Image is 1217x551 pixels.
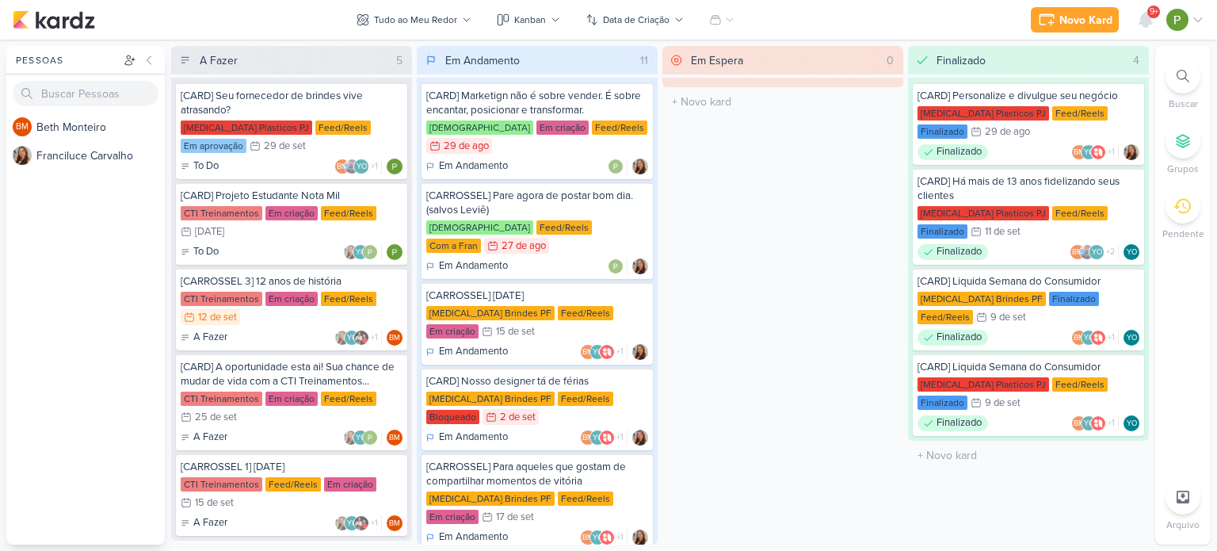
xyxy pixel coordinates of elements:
[1124,144,1139,160] img: Franciluce Carvalho
[1074,420,1085,428] p: BM
[265,392,318,406] div: Em criação
[426,392,555,406] div: [MEDICAL_DATA] Brindes PF
[918,310,973,324] div: Feed/Reels
[198,312,237,323] div: 12 de set
[632,159,648,174] img: Franciluce Carvalho
[918,89,1139,103] div: [CARD] Personalize e divulgue seu negócio
[390,52,409,69] div: 5
[344,330,360,346] div: Yasmin Oliveira
[1052,377,1108,392] div: Feed/Reels
[1071,330,1119,346] div: Colaboradores: Beth Monteiro, Yasmin Oliveira, Allegra Plásticos e Brindes Personalizados, Paloma...
[918,224,967,239] div: Finalizado
[1106,331,1115,344] span: +1
[1049,292,1099,306] div: Finalizado
[589,430,605,446] div: Yasmin Oliveira
[632,344,648,360] div: Responsável: Franciluce Carvalho
[181,189,402,203] div: [CARD] Projeto Estudante Nota Mil
[389,434,400,442] p: BM
[615,346,624,358] span: +1
[426,460,648,488] div: [CARROSSEL] Para aqueles que gostam de compartilhar momentos de vitória
[985,398,1021,408] div: 9 de set
[1127,52,1146,69] div: 4
[558,306,613,320] div: Feed/Reels
[1090,144,1106,160] img: Allegra Plásticos e Brindes Personalizados
[496,512,534,522] div: 17 de set
[582,349,593,357] p: BM
[634,52,654,69] div: 11
[334,330,350,346] img: Franciluce Carvalho
[990,312,1026,323] div: 9 de set
[426,121,533,135] div: [DEMOGRAPHIC_DATA]
[265,477,321,492] div: Feed/Reels
[615,531,624,544] span: +1
[918,292,1046,306] div: [MEDICAL_DATA] Brindes PF
[265,206,318,220] div: Em criação
[580,430,596,446] div: Beth Monteiro
[1127,420,1137,428] p: YO
[1070,244,1085,260] div: Beth Monteiro
[13,117,32,136] div: Beth Monteiro
[387,159,402,174] div: Responsável: Paloma Paixão Designer
[937,244,982,260] p: Finalizado
[918,330,988,346] div: Finalizado
[580,530,628,545] div: Colaboradores: Beth Monteiro, Yasmin Oliveira, Allegra Plásticos e Brindes Personalizados, Paloma...
[181,139,246,153] div: Em aprovação
[357,163,367,171] p: YO
[426,159,508,174] div: Em Andamento
[632,258,648,274] div: Responsável: Franciluce Carvalho
[387,515,402,531] div: Beth Monteiro
[200,52,238,69] div: A Fazer
[1059,12,1112,29] div: Novo Kard
[353,515,369,531] img: cti direção
[193,159,219,174] p: To Do
[632,258,648,274] img: Franciluce Carvalho
[536,121,589,135] div: Em criação
[1084,420,1094,428] p: YO
[344,159,360,174] img: Guilherme Savio
[608,159,624,174] img: Paloma Paixão Designer
[1072,249,1083,257] p: BM
[666,90,900,113] input: + Novo kard
[1166,518,1200,532] p: Arquivo
[334,159,350,174] div: Beth Monteiro
[181,477,262,492] div: CTI Treinamentos
[181,460,402,474] div: [CARROSSEL 1] Dia do cliente
[1127,335,1137,342] p: YO
[1106,146,1115,159] span: +1
[918,124,967,139] div: Finalizado
[608,258,624,274] img: Paloma Paixão Designer
[426,344,508,360] div: Em Andamento
[937,330,982,346] p: Finalizado
[369,160,378,173] span: +1
[632,530,648,545] div: Responsável: Franciluce Carvalho
[356,249,366,257] p: YO
[1124,244,1139,260] div: Yasmin Oliveira
[599,344,615,360] img: Allegra Plásticos e Brindes Personalizados
[353,159,369,174] div: Yasmin Oliveira
[1071,415,1119,431] div: Colaboradores: Beth Monteiro, Yasmin Oliveira, Allegra Plásticos e Brindes Personalizados, Paloma...
[195,412,237,423] div: 25 de set
[1169,97,1198,111] p: Buscar
[918,174,1139,203] div: [CARD] Há mais de 13 anos fidelizando seus clientes
[343,244,382,260] div: Colaboradores: Franciluce Carvalho, Yasmin Oliveira, Paloma Paixão Designer
[426,510,479,524] div: Em criação
[1124,144,1139,160] div: Responsável: Franciluce Carvalho
[387,515,402,531] div: Responsável: Beth Monteiro
[632,430,648,446] div: Responsável: Franciluce Carvalho
[580,344,628,360] div: Colaboradores: Beth Monteiro, Yasmin Oliveira, Allegra Plásticos e Brindes Personalizados, Paloma...
[193,330,227,346] p: A Fazer
[181,515,227,531] div: A Fazer
[439,430,508,446] p: Em Andamento
[181,121,312,135] div: [MEDICAL_DATA] Plasticos PJ
[369,331,378,344] span: +1
[343,430,359,446] img: Franciluce Carvalho
[1081,415,1097,431] div: Yasmin Oliveira
[181,392,262,406] div: CTI Treinamentos
[321,206,376,220] div: Feed/Reels
[334,159,382,174] div: Colaboradores: Beth Monteiro, Guilherme Savio, Yasmin Oliveira, Allegra Plásticos e Brindes Perso...
[496,327,535,337] div: 15 de set
[918,377,1049,392] div: [MEDICAL_DATA] Plasticos PJ
[589,530,605,545] div: Yasmin Oliveira
[387,430,402,446] div: Beth Monteiro
[13,10,95,29] img: kardz.app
